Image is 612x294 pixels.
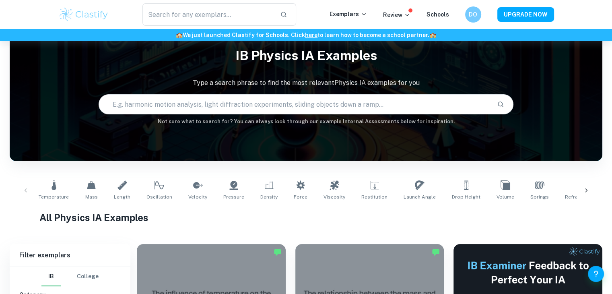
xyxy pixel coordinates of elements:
[588,266,604,282] button: Help and Feedback
[465,6,481,23] button: DO
[497,7,554,22] button: UPGRADE NOW
[432,248,440,256] img: Marked
[58,6,109,23] img: Clastify logo
[188,193,207,201] span: Velocity
[530,193,549,201] span: Springs
[99,93,490,116] input: E.g. harmonic motion analysis, light diffraction experiments, sliding objects down a ramp...
[114,193,130,201] span: Length
[260,193,278,201] span: Density
[10,78,602,88] p: Type a search phrase to find the most relevant Physics IA examples for you
[146,193,172,201] span: Oscillation
[468,10,478,19] h6: DO
[10,43,602,68] h1: IB Physics IA examples
[324,193,345,201] span: Viscosity
[494,97,507,111] button: Search
[497,193,514,201] span: Volume
[41,267,99,286] div: Filter type choice
[429,32,436,38] span: 🏫
[565,193,603,201] span: Refractive Index
[10,244,130,267] h6: Filter exemplars
[452,193,480,201] span: Drop Height
[41,267,61,286] button: IB
[176,32,183,38] span: 🏫
[39,193,69,201] span: Temperature
[404,193,436,201] span: Launch Angle
[294,193,307,201] span: Force
[142,3,274,26] input: Search for any exemplars...
[77,267,99,286] button: College
[427,11,449,18] a: Schools
[274,248,282,256] img: Marked
[39,210,573,225] h1: All Physics IA Examples
[361,193,387,201] span: Restitution
[383,10,410,19] p: Review
[85,193,98,201] span: Mass
[330,10,367,19] p: Exemplars
[10,118,602,126] h6: Not sure what to search for? You can always look through our example Internal Assessments below f...
[223,193,244,201] span: Pressure
[2,31,610,39] h6: We just launched Clastify for Schools. Click to learn how to become a school partner.
[305,32,317,38] a: here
